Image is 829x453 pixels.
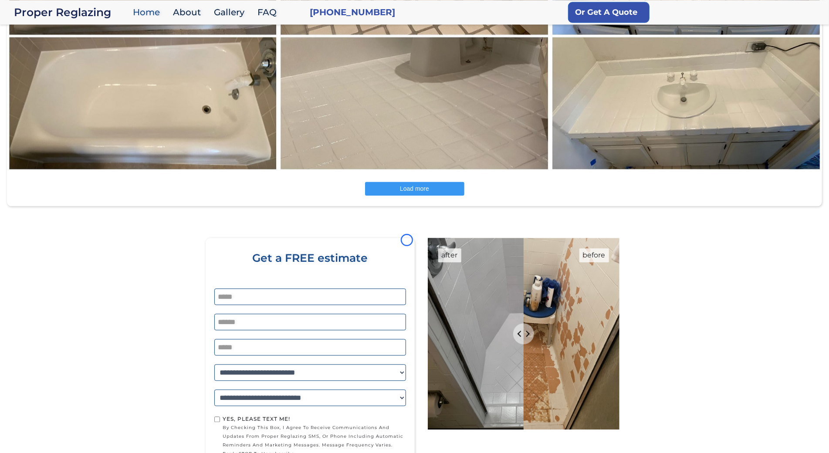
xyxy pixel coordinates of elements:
a: Gallery [210,3,253,22]
div: Get a FREE estimate [214,252,406,288]
input: Yes, Please text me!by checking this box, I agree to receive communications and updates from Prop... [214,416,220,422]
a: FAQ [253,3,285,22]
a: About [169,3,210,22]
div: Yes, Please text me! [223,415,406,423]
a: [PHONE_NUMBER] [310,6,395,18]
a: Or Get A Quote [568,2,650,23]
a: home [14,6,129,18]
div: Proper Reglazing [14,6,129,18]
a: Home [129,3,169,22]
button: Load more posts [365,182,464,196]
span: Load more [400,185,429,192]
